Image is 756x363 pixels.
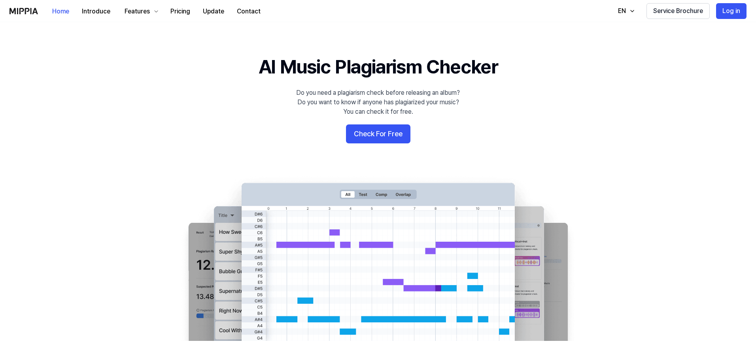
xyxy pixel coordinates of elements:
[46,0,76,22] a: Home
[197,4,231,19] button: Update
[9,8,38,14] img: logo
[117,4,164,19] button: Features
[76,4,117,19] button: Introduce
[259,54,498,80] h1: AI Music Plagiarism Checker
[716,3,747,19] button: Log in
[646,3,710,19] button: Service Brochure
[231,4,267,19] button: Contact
[46,4,76,19] button: Home
[610,3,640,19] button: EN
[123,7,151,16] div: Features
[172,175,584,341] img: main Image
[164,4,197,19] button: Pricing
[346,124,410,143] button: Check For Free
[296,88,460,117] div: Do you need a plagiarism check before releasing an album? Do you want to know if anyone has plagi...
[197,0,231,22] a: Update
[616,6,627,16] div: EN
